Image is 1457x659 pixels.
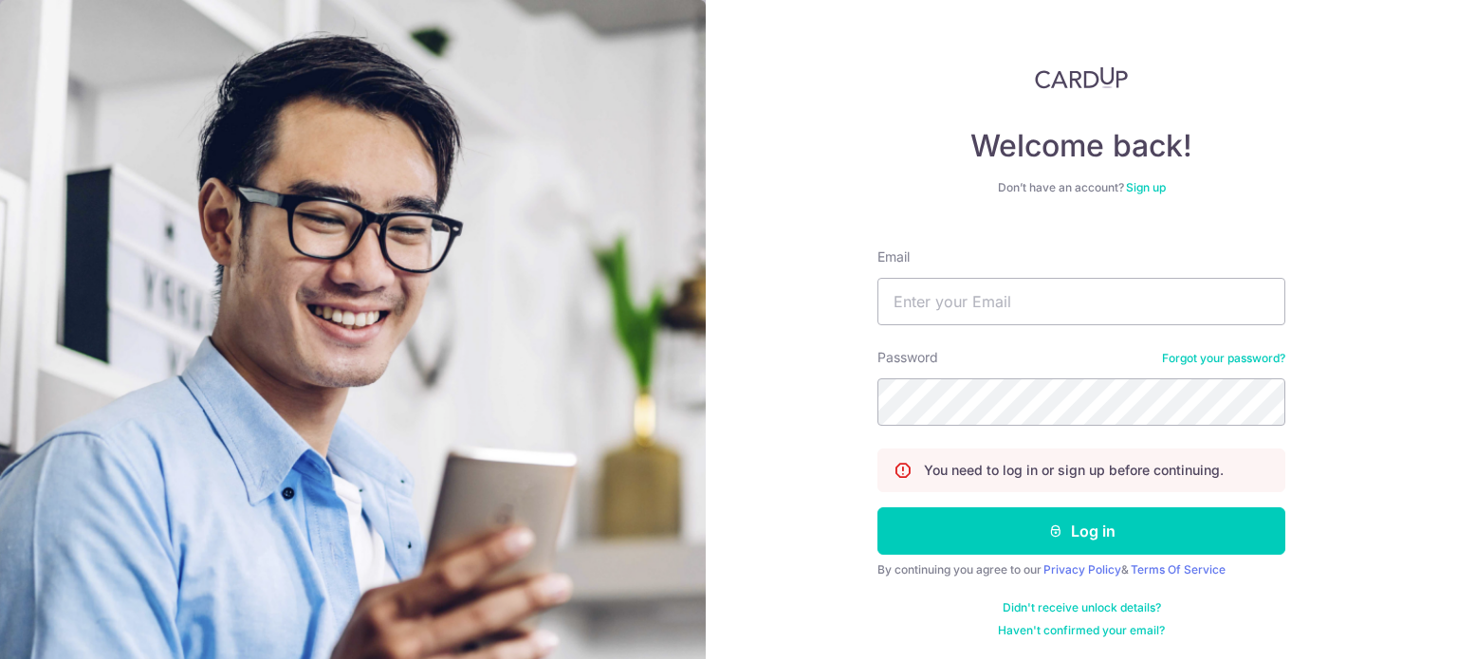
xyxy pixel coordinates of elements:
div: Don’t have an account? [877,180,1285,195]
a: Forgot your password? [1162,351,1285,366]
a: Privacy Policy [1043,562,1121,577]
input: Enter your Email [877,278,1285,325]
a: Haven't confirmed your email? [998,623,1165,638]
p: You need to log in or sign up before continuing. [924,461,1224,480]
img: CardUp Logo [1035,66,1128,89]
a: Sign up [1126,180,1166,194]
label: Password [877,348,938,367]
a: Didn't receive unlock details? [1003,600,1161,615]
h4: Welcome back! [877,127,1285,165]
button: Log in [877,507,1285,555]
a: Terms Of Service [1131,562,1226,577]
label: Email [877,247,910,266]
div: By continuing you agree to our & [877,562,1285,577]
